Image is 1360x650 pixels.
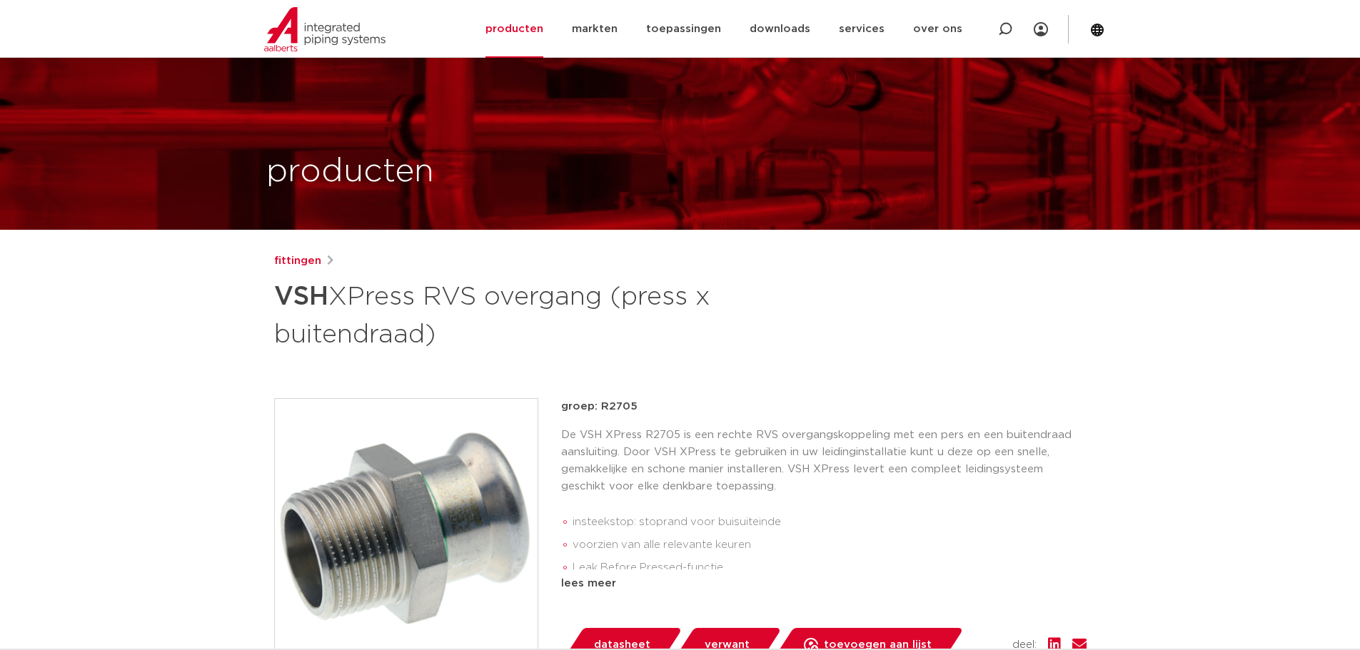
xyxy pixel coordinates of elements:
[561,398,1087,415] p: groep: R2705
[561,575,1087,592] div: lees meer
[573,534,1087,557] li: voorzien van alle relevante keuren
[573,511,1087,534] li: insteekstop: stoprand voor buisuiteinde
[266,149,434,195] h1: producten
[274,284,328,310] strong: VSH
[274,275,810,352] h1: XPress RVS overgang (press x buitendraad)
[561,427,1087,495] p: De VSH XPress R2705 is een rechte RVS overgangskoppeling met een pers en een buitendraad aansluit...
[274,253,321,270] a: fittingen
[573,557,1087,579] li: Leak Before Pressed-functie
